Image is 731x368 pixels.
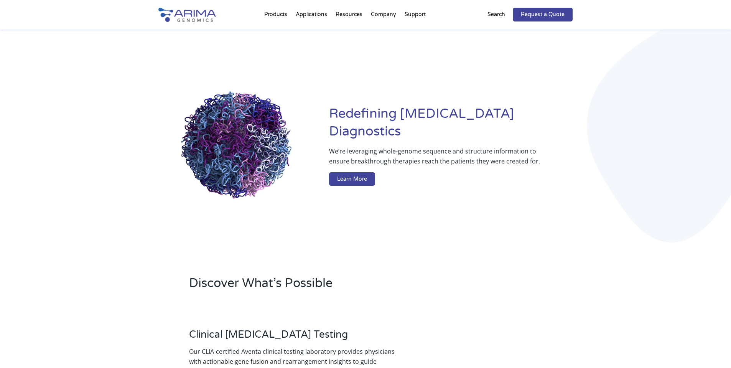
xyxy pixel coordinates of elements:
img: Arima-Genomics-logo [158,8,216,22]
a: Learn More [329,172,375,186]
p: Search [487,10,505,20]
iframe: Chat Widget [693,331,731,368]
p: We’re leveraging whole-genome sequence and structure information to ensure breakthrough therapies... [329,146,542,172]
h2: Discover What’s Possible [189,275,463,298]
a: Request a Quote [513,8,573,21]
h1: Redefining [MEDICAL_DATA] Diagnostics [329,105,573,146]
h3: Clinical [MEDICAL_DATA] Testing [189,328,398,347]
